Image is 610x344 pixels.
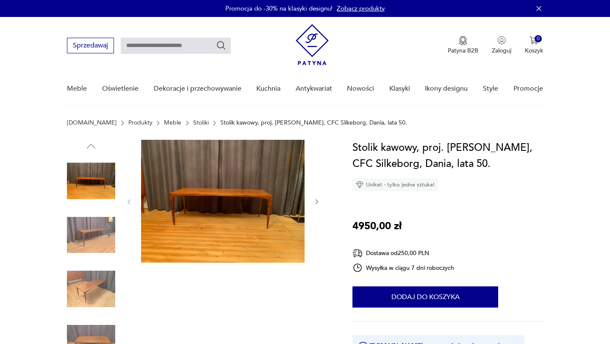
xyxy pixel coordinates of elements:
p: Koszyk [525,47,543,55]
a: Stoliki [193,119,209,126]
a: Style [483,72,498,105]
button: Sprzedawaj [67,38,114,53]
a: [DOMAIN_NAME] [67,119,116,126]
img: Ikona medalu [459,36,467,45]
a: Dekoracje i przechowywanie [154,72,241,105]
img: Zdjęcie produktu Stolik kawowy, proj. Johannes Andersen, CFC Silkeborg, Dania, lata 50. [141,140,305,263]
a: Ikona medaluPatyna B2B [448,36,478,55]
button: Zaloguj [492,36,511,55]
button: Szukaj [216,40,226,50]
a: Nowości [347,72,374,105]
a: Kuchnia [256,72,280,105]
img: Ikona koszyka [530,36,538,44]
a: Sprzedawaj [67,43,114,49]
div: Dostawa od 250,00 PLN [352,248,454,258]
div: 0 [535,35,542,42]
p: Zaloguj [492,47,511,55]
img: Ikonka użytkownika [497,36,506,44]
a: Promocje [513,72,543,105]
a: Oświetlenie [102,72,139,105]
a: Antykwariat [296,72,332,105]
img: Zdjęcie produktu Stolik kawowy, proj. Johannes Andersen, CFC Silkeborg, Dania, lata 50. [67,265,115,313]
p: Promocja do -30% na klasyki designu! [225,4,333,13]
a: Zobacz produkty [337,4,385,13]
a: Meble [67,72,87,105]
button: Dodaj do koszyka [352,286,498,308]
img: Patyna - sklep z meblami i dekoracjami vintage [296,24,329,65]
button: 0Koszyk [525,36,543,55]
img: Zdjęcie produktu Stolik kawowy, proj. Johannes Andersen, CFC Silkeborg, Dania, lata 50. [67,157,115,205]
button: Patyna B2B [448,36,478,55]
a: Produkty [128,119,152,126]
img: Zdjęcie produktu Stolik kawowy, proj. Johannes Andersen, CFC Silkeborg, Dania, lata 50. [67,211,115,259]
h1: Stolik kawowy, proj. [PERSON_NAME], CFC Silkeborg, Dania, lata 50. [352,140,543,172]
div: Unikat - tylko jedna sztuka! [352,178,438,191]
p: 4950,00 zł [352,218,402,234]
a: Klasyki [389,72,410,105]
p: Patyna B2B [448,47,478,55]
a: Ikony designu [425,72,468,105]
div: Wysyłka w ciągu 7 dni roboczych [352,263,454,273]
p: Stolik kawowy, proj. [PERSON_NAME], CFC Silkeborg, Dania, lata 50. [220,119,407,126]
a: Meble [164,119,181,126]
img: Ikona dostawy [352,248,363,258]
img: Ikona diamentu [356,181,363,189]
